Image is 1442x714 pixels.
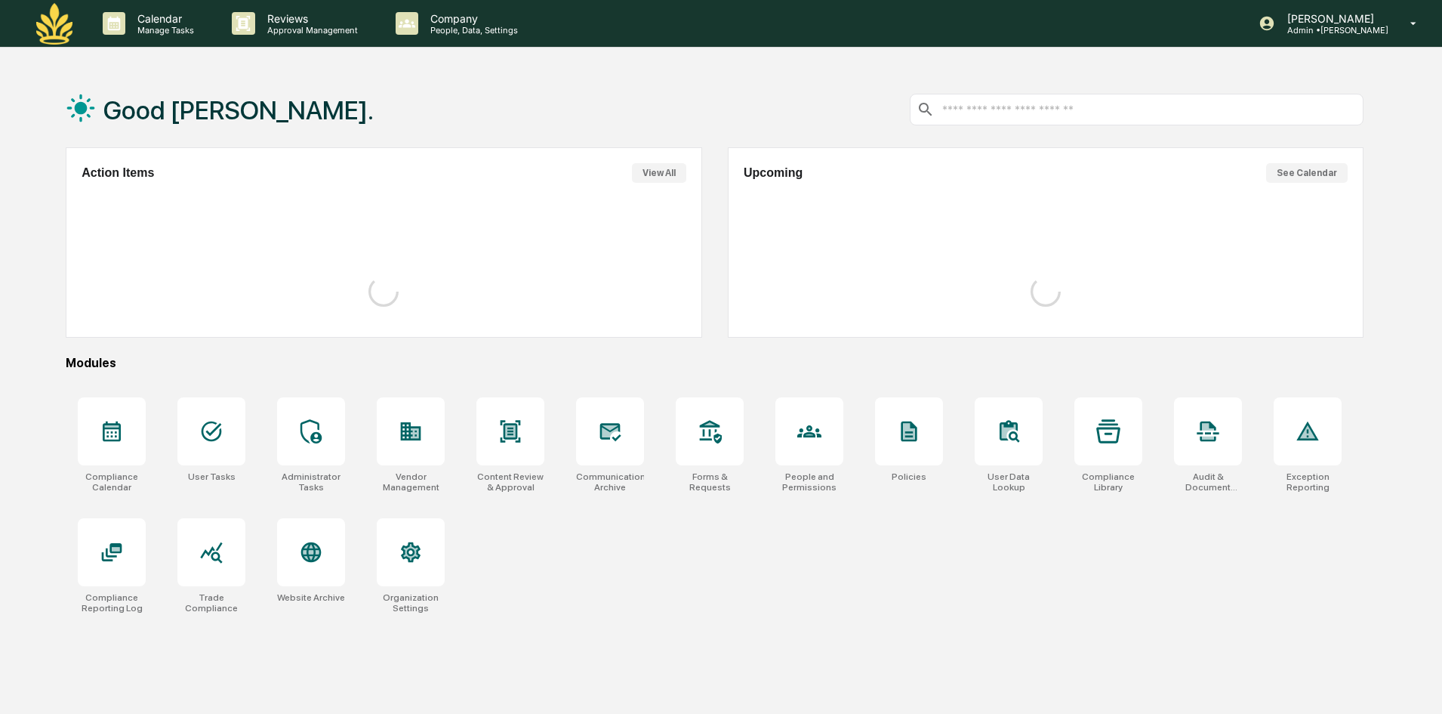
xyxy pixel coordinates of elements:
[775,471,843,493] div: People and Permissions
[82,166,154,180] h2: Action Items
[476,471,544,493] div: Content Review & Approval
[125,12,202,25] p: Calendar
[377,592,445,614] div: Organization Settings
[418,12,525,25] p: Company
[676,471,744,493] div: Forms & Requests
[1266,163,1348,183] button: See Calendar
[277,471,345,493] div: Administrator Tasks
[66,356,1363,370] div: Modules
[975,471,1043,493] div: User Data Lookup
[177,592,245,614] div: Trade Compliance
[255,12,365,25] p: Reviews
[36,3,72,45] img: logo
[103,95,374,125] h1: Good [PERSON_NAME].
[377,471,445,493] div: Vendor Management
[78,592,146,614] div: Compliance Reporting Log
[1274,471,1342,493] div: Exception Reporting
[78,471,146,493] div: Compliance Calendar
[1275,25,1388,36] p: Admin • [PERSON_NAME]
[188,471,236,482] div: User Tasks
[576,471,644,493] div: Communications Archive
[418,25,525,36] p: People, Data, Settings
[892,471,926,482] div: Policies
[125,25,202,36] p: Manage Tasks
[1174,471,1242,493] div: Audit & Document Logs
[744,166,803,180] h2: Upcoming
[632,163,686,183] button: View All
[1074,471,1142,493] div: Compliance Library
[255,25,365,36] p: Approval Management
[277,592,345,603] div: Website Archive
[1275,12,1388,25] p: [PERSON_NAME]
